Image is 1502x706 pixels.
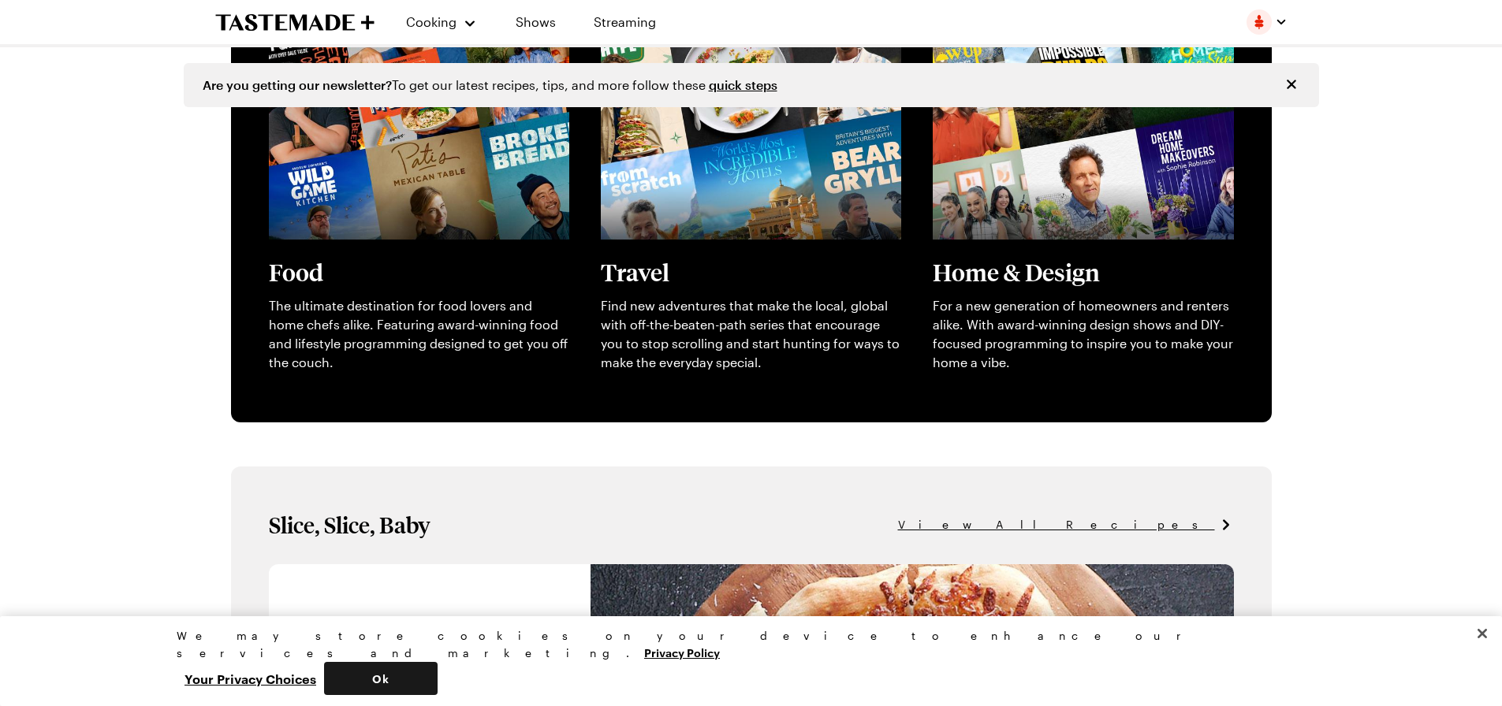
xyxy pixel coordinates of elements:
button: Your Privacy Choices [177,662,324,695]
button: Profile picture [1247,9,1288,35]
button: Close [1283,76,1300,93]
button: Ok [324,662,438,695]
a: quick steps [709,77,777,92]
div: To get our latest recipes, tips, and more follow these [203,76,777,95]
span: Are you getting our newsletter? [203,77,392,92]
img: Profile picture [1247,9,1272,35]
a: More information about your privacy, opens in a new tab [644,645,720,660]
a: View All Recipes [898,516,1234,533]
span: Cooking [406,14,457,29]
button: Cooking [406,3,478,41]
div: We may store cookies on your device to enhance our services and marketing. [177,627,1312,662]
div: Privacy [177,627,1312,695]
h1: Slice, Slice, Baby [269,511,430,539]
button: Close [1465,616,1500,651]
span: View All Recipes [898,516,1215,533]
a: To Tastemade Home Page [215,13,375,32]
